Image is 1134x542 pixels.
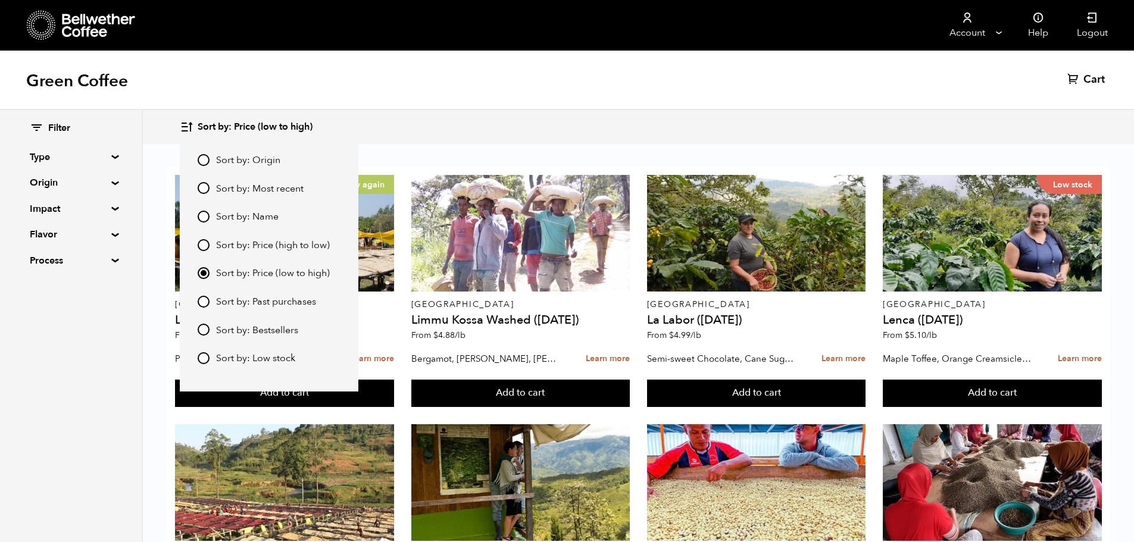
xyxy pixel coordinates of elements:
span: $ [669,330,674,341]
p: [GEOGRAPHIC_DATA] [411,300,630,309]
button: Add to cart [175,380,394,407]
span: Filter [48,122,70,135]
span: From [883,330,937,341]
input: Sort by: Origin [198,154,210,166]
input: Sort by: Price (low to high) [198,267,210,279]
p: Semi-sweet Chocolate, Cane Sugar, Fig Jam [647,350,796,368]
p: Bergamot, [PERSON_NAME], [PERSON_NAME] [411,350,560,368]
a: Learn more [821,346,866,372]
span: From [411,330,466,341]
input: Sort by: Price (high to low) [198,239,210,251]
p: Buy again [329,175,394,194]
button: Add to cart [647,380,866,407]
span: Sort by: Past purchases [216,296,316,309]
summary: Process [30,253,112,268]
input: Sort by: Name [198,211,210,223]
p: Maple Toffee, Orange Creamsicle, Bittersweet Chocolate [883,350,1032,368]
input: Sort by: Bestsellers [198,324,210,336]
span: $ [433,330,438,341]
p: [GEOGRAPHIC_DATA] [647,300,866,309]
span: Sort by: Most recent [216,183,304,196]
summary: Flavor [30,227,112,242]
h4: Limmu Kossa Washed ([DATE]) [411,314,630,326]
input: Sort by: Past purchases [198,296,210,308]
summary: Origin [30,176,112,190]
a: Low stock [883,175,1102,292]
span: $ [905,330,910,341]
input: Sort by: Most recent [198,182,210,194]
span: /lb [691,330,701,341]
a: Cart [1067,73,1108,87]
p: [GEOGRAPHIC_DATA] [175,300,394,309]
a: Learn more [1058,346,1102,372]
a: Learn more [350,346,394,372]
p: Low stock [1036,175,1102,194]
summary: Impact [30,202,112,216]
a: Buy again [175,175,394,292]
h4: Limmu Kossa Washed ([DATE]) [175,314,394,326]
h4: La Labor ([DATE]) [647,314,866,326]
span: From [175,330,229,341]
button: Sort by: Price (low to high) [180,113,313,141]
p: Peach, Wildflower Honey, Lime Zest [175,350,324,368]
span: Sort by: Origin [216,154,280,167]
h4: Lenca ([DATE]) [883,314,1102,326]
summary: Type [30,150,112,164]
span: Cart [1083,73,1105,87]
span: Sort by: Price (low to high) [216,267,330,280]
span: Sort by: Low stock [216,352,295,365]
span: From [647,330,701,341]
button: Add to cart [411,380,630,407]
a: Learn more [586,346,630,372]
p: [GEOGRAPHIC_DATA] [883,300,1102,309]
bdi: 4.99 [669,330,701,341]
bdi: 4.88 [433,330,466,341]
span: /lb [455,330,466,341]
span: Sort by: Name [216,211,279,224]
span: Sort by: Price (high to low) [216,239,330,252]
span: /lb [926,330,937,341]
span: Sort by: Bestsellers [216,324,298,337]
input: Sort by: Low stock [198,352,210,364]
bdi: 5.10 [905,330,937,341]
h1: Green Coffee [26,70,128,92]
span: Sort by: Price (low to high) [198,121,313,134]
button: Add to cart [883,380,1102,407]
